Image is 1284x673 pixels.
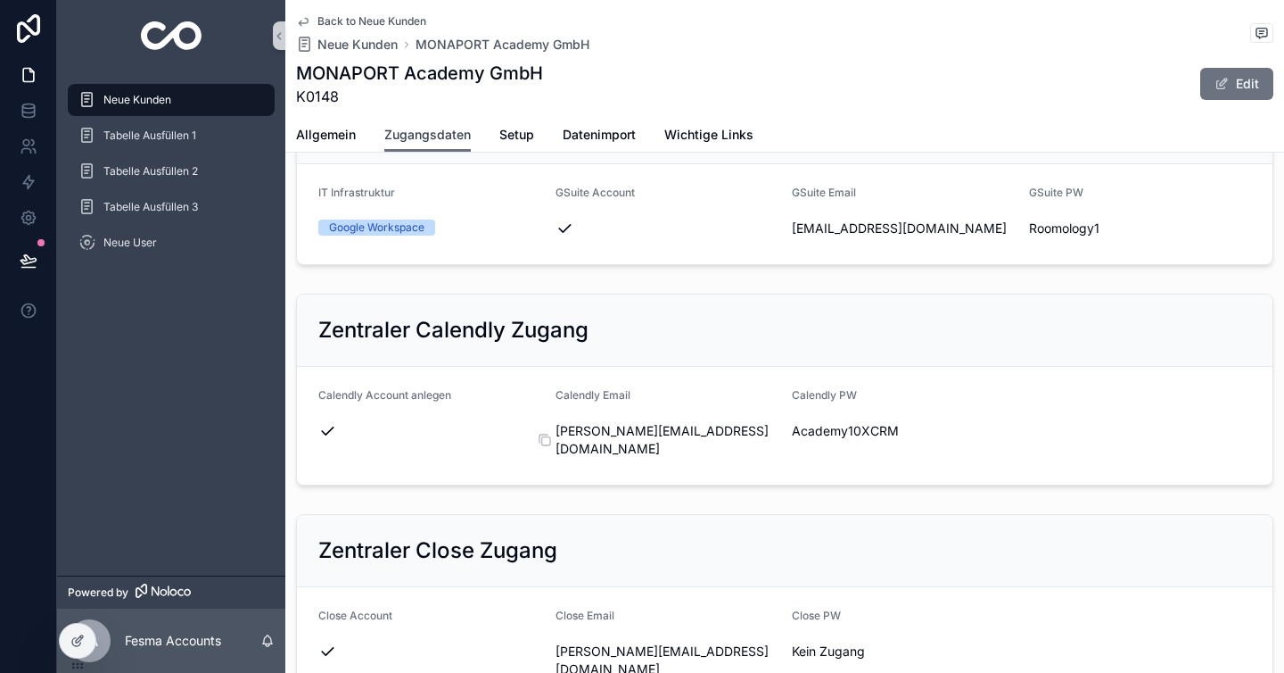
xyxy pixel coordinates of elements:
[318,186,395,199] span: IT Infrastruktur
[103,200,198,214] span: Tabelle Ausfüllen 3
[318,536,557,565] h2: Zentraler Close Zugang
[103,129,196,143] span: Tabelle Ausfüllen 1
[499,126,534,144] span: Setup
[296,14,426,29] a: Back to Neue Kunden
[68,586,128,600] span: Powered by
[384,126,471,144] span: Zugangsdaten
[57,71,285,282] div: scrollable content
[563,119,636,154] a: Datenimport
[416,36,589,54] a: MONAPORT Academy GmbH
[296,86,543,107] span: K0148
[296,119,356,154] a: Allgemein
[296,126,356,144] span: Allgemein
[563,126,636,144] span: Datenimport
[792,220,1015,237] span: [EMAIL_ADDRESS][DOMAIN_NAME]
[68,120,275,152] a: Tabelle Ausfüllen 1
[57,576,285,609] a: Powered by
[792,422,1015,440] span: Academy10XCRM
[317,14,426,29] span: Back to Neue Kunden
[556,186,635,199] span: GSuite Account
[792,609,841,622] span: Close PW
[68,84,275,116] a: Neue Kunden
[317,36,398,54] span: Neue Kunden
[792,388,857,402] span: Calendly PW
[125,632,221,650] p: Fesma Accounts
[296,36,398,54] a: Neue Kunden
[68,227,275,259] a: Neue User
[318,609,392,622] span: Close Account
[1029,220,1252,237] span: Roomology1
[556,388,630,402] span: Calendly Email
[664,119,753,154] a: Wichtige Links
[792,643,1015,661] span: Kein Zugang
[1200,68,1273,100] button: Edit
[1029,186,1083,199] span: GSuite PW
[103,93,171,107] span: Neue Kunden
[499,119,534,154] a: Setup
[318,316,588,345] h2: Zentraler Calendly Zugang
[103,236,157,250] span: Neue User
[318,388,451,402] span: Calendly Account anlegen
[556,609,614,622] span: Close Email
[384,119,471,153] a: Zugangsdaten
[556,422,778,458] span: [PERSON_NAME][EMAIL_ADDRESS][DOMAIN_NAME]
[664,126,753,144] span: Wichtige Links
[296,61,543,86] h1: MONAPORT Academy GmbH
[792,186,856,199] span: GSuite Email
[68,191,275,223] a: Tabelle Ausfüllen 3
[103,164,198,179] span: Tabelle Ausfüllen 2
[329,220,424,236] div: Google Workspace
[68,155,275,187] a: Tabelle Ausfüllen 2
[141,21,202,50] img: App logo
